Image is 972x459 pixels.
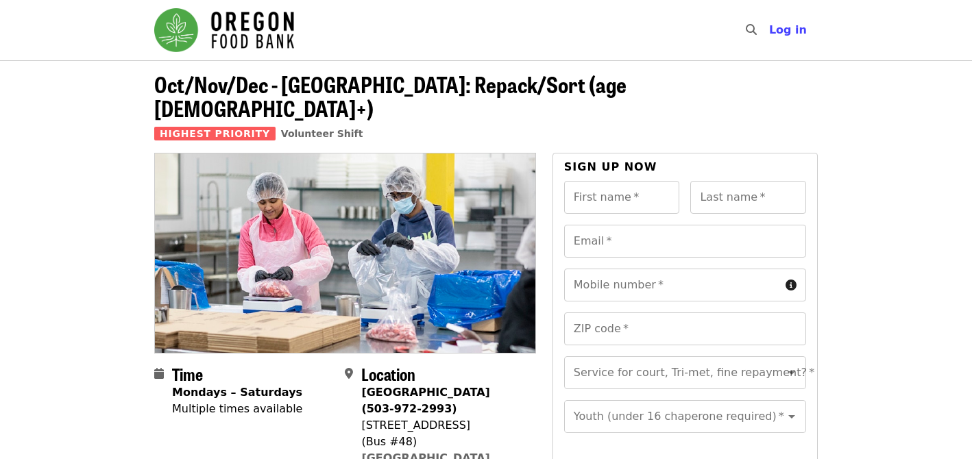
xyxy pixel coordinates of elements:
[769,23,807,36] span: Log in
[154,367,164,380] i: calendar icon
[746,23,757,36] i: search icon
[361,417,524,434] div: [STREET_ADDRESS]
[154,127,276,140] span: Highest Priority
[564,269,780,301] input: Mobile number
[361,434,524,450] div: (Bus #48)
[782,407,801,426] button: Open
[782,363,801,382] button: Open
[155,153,535,352] img: Oct/Nov/Dec - Beaverton: Repack/Sort (age 10+) organized by Oregon Food Bank
[564,225,806,258] input: Email
[172,362,203,386] span: Time
[345,367,353,380] i: map-marker-alt icon
[690,181,806,214] input: Last name
[564,181,680,214] input: First name
[154,8,294,52] img: Oregon Food Bank - Home
[765,14,776,47] input: Search
[361,362,415,386] span: Location
[758,16,818,44] button: Log in
[172,401,302,417] div: Multiple times available
[172,386,302,399] strong: Mondays – Saturdays
[361,386,489,415] strong: [GEOGRAPHIC_DATA] (503-972-2993)
[786,279,797,292] i: circle-info icon
[281,128,363,139] a: Volunteer Shift
[154,68,627,124] span: Oct/Nov/Dec - [GEOGRAPHIC_DATA]: Repack/Sort (age [DEMOGRAPHIC_DATA]+)
[564,312,806,345] input: ZIP code
[564,160,657,173] span: Sign up now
